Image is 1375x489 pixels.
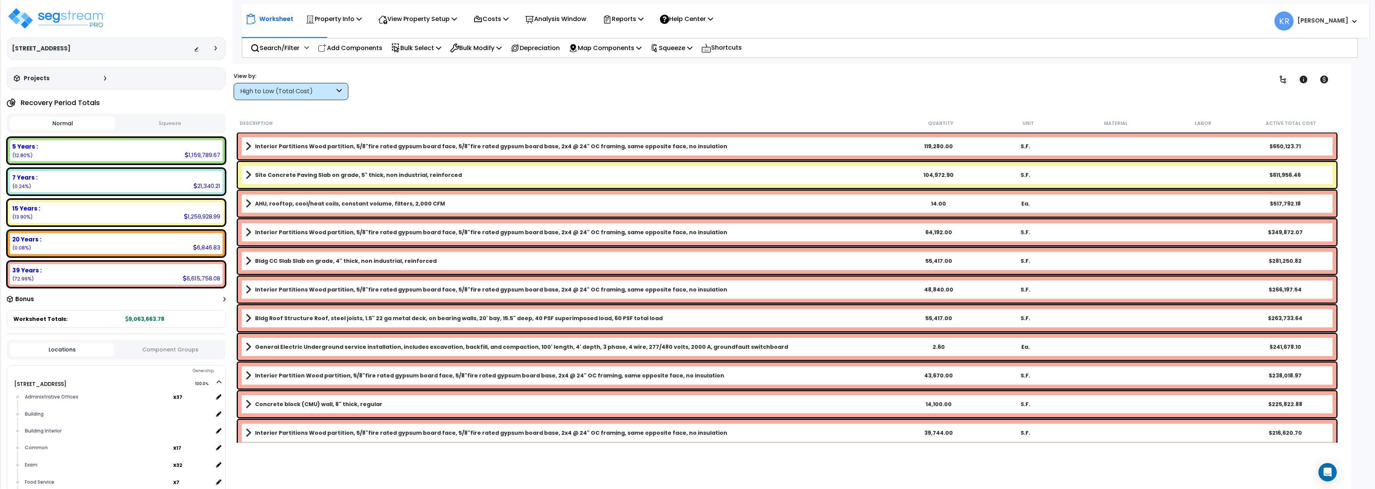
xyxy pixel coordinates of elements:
div: 14,100.00 [896,400,982,408]
p: Map Components [569,43,642,53]
h3: Projects [24,74,50,82]
b: General Electric Underground service installation, includes excavation, backfill, and compaction,... [255,343,788,351]
a: Assembly Title [245,256,896,266]
div: 104,972.90 [896,171,982,179]
small: (12.80%) [12,152,33,159]
p: Analysis Window [525,14,586,24]
h3: Bonus [15,296,34,303]
div: 64,192.00 [896,228,982,236]
div: S.F. [982,228,1069,236]
p: Help Center [660,14,713,24]
div: 43,670.00 [896,372,982,379]
div: Shortcuts [697,39,746,57]
div: S.F. [982,257,1069,265]
div: Building [23,410,213,419]
p: Bulk Modify [450,43,502,53]
b: 39 Years : [12,266,42,274]
a: Assembly Title [245,170,896,180]
div: High to Low (Total Cost) [240,87,335,96]
a: Assembly Title [245,198,896,209]
div: S.F. [982,429,1069,437]
div: 39,744.00 [896,429,982,437]
p: Reports [603,14,644,24]
div: $266,197.54 [1242,286,1329,293]
div: 21,340.21 [193,182,220,190]
div: S.F. [982,286,1069,293]
b: 7 Years : [12,173,37,181]
b: x [173,444,181,452]
div: Ea. [982,200,1069,207]
div: $281,250.82 [1242,257,1329,265]
div: $238,018.97 [1242,372,1329,379]
p: Search/Filter [250,43,299,53]
div: 6,846.83 [193,243,220,251]
div: S.F. [982,142,1069,150]
a: Assembly Title [245,399,896,410]
b: x [173,461,182,469]
div: S.F. [982,314,1069,322]
b: Interior Partitions Wood partition, 5/8"fire rated gypsum board face, 5/8"fire rated gypsum board... [255,142,727,150]
small: 7 [176,479,179,486]
a: Assembly Title [245,141,896,152]
small: (0.24%) [12,183,31,189]
a: [STREET_ADDRESS] 100.0% [14,380,67,388]
span: 100.0% [195,379,215,389]
p: View Property Setup [378,14,457,24]
small: Unit [1022,120,1034,126]
div: 6,615,758.08 [183,274,220,282]
span: location multiplier [173,478,213,487]
b: Bldg CC Slab Slab on grade, 4" thick, non industrial, reinforced [255,257,437,265]
b: AHU, rooftop, cool/heat coils, constant volume, filters, 2,000 CFM [255,200,445,207]
div: 48,840.00 [896,286,982,293]
div: $517,792.18 [1242,200,1329,207]
small: (0.08%) [12,244,31,251]
p: Worksheet [259,14,293,24]
b: 20 Years : [12,235,41,243]
small: Description [240,120,273,126]
div: Building Interior [23,426,213,436]
div: View by: [234,72,348,80]
div: 2.60 [896,343,982,351]
button: Locations [10,343,114,356]
div: Exam [23,460,173,470]
img: logo_pro_r.png [7,7,106,30]
small: 17 [176,445,181,451]
p: Add Components [318,43,382,53]
div: Depreciation [506,39,564,57]
b: Interior Partitions Wood partition, 5/8"fire rated gypsum board face, 5/8"fire rated gypsum board... [255,286,727,293]
b: [PERSON_NAME] [1297,16,1348,24]
div: 119,280.00 [896,142,982,150]
a: Assembly Title [245,284,896,295]
button: Component Groups [118,345,223,354]
a: Assembly Title [245,370,896,381]
div: 1,259,928.99 [184,212,220,220]
button: Squeeze [117,117,222,130]
div: $225,822.88 [1242,400,1329,408]
small: Material [1104,120,1128,126]
div: S.F. [982,372,1069,379]
p: Bulk Select [391,43,441,53]
small: 32 [176,462,182,468]
a: Assembly Title [245,427,896,438]
div: S.F. [982,171,1069,179]
small: 37 [176,394,182,400]
div: 1,159,789.67 [185,151,220,159]
h3: [STREET_ADDRESS] [12,45,70,52]
b: Interior Partitions Wood partition, 5/8"fire rated gypsum board face, 5/8"fire rated gypsum board... [255,228,727,236]
small: (72.99%) [12,275,34,282]
b: x [173,478,179,486]
div: Add Components [314,39,387,57]
p: Property Info [306,14,362,24]
div: $650,123.71 [1242,142,1329,150]
b: Bldg Roof Structure Roof, steel joists, 1.5" 22 ga metal deck, on bearing walls, 20' bay, 15.5" d... [255,314,663,322]
div: 14.00 [896,200,982,207]
div: Open Intercom Messenger [1318,463,1337,481]
b: Site Concrete Paving Slab on grade, 5" thick, non industrial, reinforced [255,171,462,179]
p: Depreciation [510,43,560,53]
p: Costs [473,14,509,24]
b: Concrete block (CMU) wall, 8" thick, regular [255,400,382,408]
div: $349,872.07 [1242,228,1329,236]
div: $611,956.46 [1242,171,1329,179]
button: Normal [10,117,115,130]
div: 55,417.00 [896,314,982,322]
